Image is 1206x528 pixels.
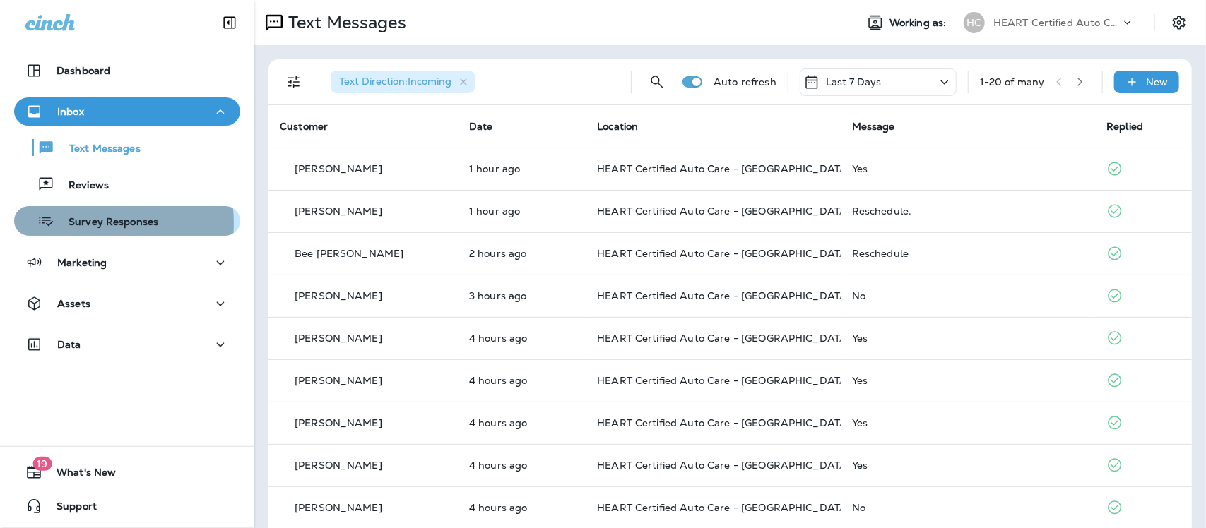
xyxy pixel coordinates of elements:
[852,120,895,133] span: Message
[14,458,240,486] button: 19What's New
[889,17,950,29] span: Working as:
[42,500,97,517] span: Support
[597,289,851,302] span: HEART Certified Auto Care - [GEOGRAPHIC_DATA]
[852,375,1084,386] div: Yes
[597,162,851,175] span: HEART Certified Auto Care - [GEOGRAPHIC_DATA]
[852,205,1084,217] div: Reschedule.
[597,205,851,217] span: HEART Certified Auto Care - [GEOGRAPHIC_DATA]
[469,502,574,513] p: Aug 31, 2025 09:03 AM
[852,460,1084,471] div: Yes
[1106,120,1143,133] span: Replied
[852,502,1084,513] div: No
[57,65,110,76] p: Dashboard
[964,12,985,33] div: HC
[283,12,406,33] p: Text Messages
[295,502,382,513] p: [PERSON_NAME]
[55,143,141,156] p: Text Messages
[852,290,1084,301] div: No
[295,417,382,428] p: [PERSON_NAME]
[469,163,574,174] p: Aug 31, 2025 12:32 PM
[597,501,851,514] span: HEART Certified Auto Care - [GEOGRAPHIC_DATA]
[1147,76,1169,88] p: New
[14,330,240,359] button: Data
[469,460,574,471] p: Aug 31, 2025 09:04 AM
[643,68,671,96] button: Search Messages
[597,247,851,260] span: HEART Certified Auto Care - [GEOGRAPHIC_DATA]
[469,375,574,386] p: Aug 31, 2025 09:05 AM
[852,163,1084,174] div: Yes
[295,332,382,344] p: [PERSON_NAME]
[469,248,574,259] p: Aug 31, 2025 11:16 AM
[597,459,851,472] span: HEART Certified Auto Care - [GEOGRAPHIC_DATA]
[210,8,249,37] button: Collapse Sidebar
[280,68,308,96] button: Filters
[14,56,240,85] button: Dashboard
[852,248,1084,259] div: Reschedule
[852,417,1084,428] div: Yes
[331,71,475,93] div: Text Direction:Incoming
[1166,10,1192,35] button: Settings
[14,492,240,520] button: Support
[54,216,158,229] p: Survey Responses
[469,120,493,133] span: Date
[14,206,240,236] button: Survey Responses
[852,332,1084,344] div: Yes
[42,467,116,484] span: What's New
[597,332,851,344] span: HEART Certified Auto Care - [GEOGRAPHIC_DATA]
[14,248,240,277] button: Marketing
[54,179,109,193] p: Reviews
[295,375,382,386] p: [PERSON_NAME]
[714,76,776,88] p: Auto refresh
[57,106,84,117] p: Inbox
[14,133,240,162] button: Text Messages
[597,416,851,429] span: HEART Certified Auto Care - [GEOGRAPHIC_DATA]
[280,120,328,133] span: Customer
[980,76,1045,88] div: 1 - 20 of many
[469,332,574,344] p: Aug 31, 2025 09:06 AM
[295,205,382,217] p: [PERSON_NAME]
[826,76,882,88] p: Last 7 Days
[32,457,52,471] span: 19
[295,290,382,301] p: [PERSON_NAME]
[57,257,107,268] p: Marketing
[993,17,1121,28] p: HEART Certified Auto Care
[295,460,382,471] p: [PERSON_NAME]
[469,205,574,217] p: Aug 31, 2025 12:07 PM
[295,163,382,174] p: [PERSON_NAME]
[295,248,403,259] p: Bee [PERSON_NAME]
[14,169,240,199] button: Reviews
[57,298,90,309] p: Assets
[14,97,240,126] button: Inbox
[339,75,451,88] span: Text Direction : Incoming
[57,339,81,350] p: Data
[469,417,574,428] p: Aug 31, 2025 09:05 AM
[597,374,851,387] span: HEART Certified Auto Care - [GEOGRAPHIC_DATA]
[597,120,638,133] span: Location
[469,290,574,301] p: Aug 31, 2025 09:56 AM
[14,289,240,318] button: Assets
